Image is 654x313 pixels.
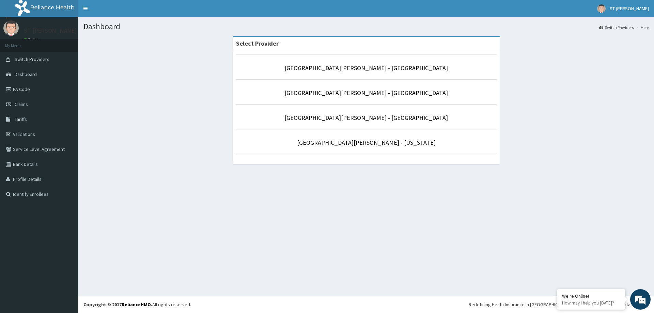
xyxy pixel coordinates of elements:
div: Redefining Heath Insurance in [GEOGRAPHIC_DATA] using Telemedicine and Data Science! [469,301,649,308]
img: User Image [3,20,19,36]
h1: Dashboard [83,22,649,31]
strong: Select Provider [236,40,279,47]
img: User Image [597,4,606,13]
span: Tariffs [15,116,27,122]
span: Claims [15,101,28,107]
span: Dashboard [15,71,37,77]
span: ST [PERSON_NAME] [610,5,649,12]
div: We're Online! [562,293,620,299]
a: RelianceHMO [122,301,151,308]
a: Online [24,37,40,42]
p: How may I help you today? [562,300,620,306]
li: Here [634,25,649,30]
a: [GEOGRAPHIC_DATA][PERSON_NAME] - [GEOGRAPHIC_DATA] [284,114,448,122]
a: [GEOGRAPHIC_DATA][PERSON_NAME] - [GEOGRAPHIC_DATA] [284,64,448,72]
span: Switch Providers [15,56,49,62]
footer: All rights reserved. [78,296,654,313]
strong: Copyright © 2017 . [83,301,152,308]
a: [GEOGRAPHIC_DATA][PERSON_NAME] - [US_STATE] [297,139,436,146]
p: ST [PERSON_NAME] [24,28,77,34]
a: Switch Providers [599,25,634,30]
a: [GEOGRAPHIC_DATA][PERSON_NAME] - [GEOGRAPHIC_DATA] [284,89,448,97]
